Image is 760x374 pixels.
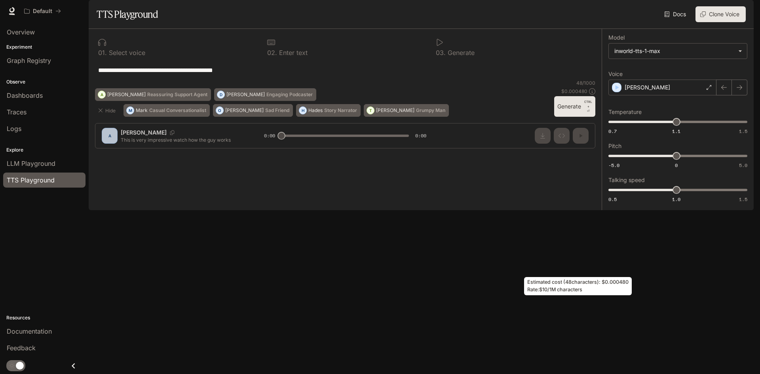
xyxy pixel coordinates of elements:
[123,104,210,117] button: MMarkCasual Conversationalist
[739,128,747,135] span: 1.5
[213,104,293,117] button: O[PERSON_NAME]Sad Friend
[739,162,747,169] span: 5.0
[107,92,146,97] p: [PERSON_NAME]
[97,6,158,22] h1: TTS Playground
[147,92,207,97] p: Reassuring Support Agent
[21,3,65,19] button: All workspaces
[296,104,361,117] button: HHadesStory Narrator
[214,88,316,101] button: D[PERSON_NAME]Engaging Podcaster
[98,49,107,56] p: 0 1 .
[33,8,52,15] p: Default
[561,88,587,95] p: $ 0.000480
[308,108,323,113] p: Hades
[695,6,746,22] button: Clone Voice
[625,84,670,91] p: [PERSON_NAME]
[136,108,148,113] p: Mark
[216,104,223,117] div: O
[265,108,289,113] p: Sad Friend
[299,104,306,117] div: H
[584,99,592,114] p: ⏎
[217,88,224,101] div: D
[98,88,105,101] div: A
[107,49,145,56] p: Select voice
[436,49,446,56] p: 0 3 .
[376,108,414,113] p: [PERSON_NAME]
[608,162,619,169] span: -5.0
[608,71,623,77] p: Voice
[277,49,308,56] p: Enter text
[95,88,211,101] button: A[PERSON_NAME]Reassuring Support Agent
[608,35,625,40] p: Model
[609,44,747,59] div: inworld-tts-1-max
[95,104,120,117] button: Hide
[584,99,592,109] p: CTRL +
[608,143,621,149] p: Pitch
[324,108,357,113] p: Story Narrator
[225,108,264,113] p: [PERSON_NAME]
[739,196,747,203] span: 1.5
[416,108,445,113] p: Grumpy Man
[127,104,134,117] div: M
[675,162,678,169] span: 0
[367,104,374,117] div: T
[576,80,595,86] p: 48 / 1000
[266,92,313,97] p: Engaging Podcaster
[608,128,617,135] span: 0.7
[608,109,642,115] p: Temperature
[608,196,617,203] span: 0.5
[226,92,265,97] p: [PERSON_NAME]
[614,47,734,55] div: inworld-tts-1-max
[554,96,595,117] button: GenerateCTRL +⏎
[663,6,689,22] a: Docs
[446,49,475,56] p: Generate
[149,108,206,113] p: Casual Conversationalist
[524,277,632,295] div: Estimated cost ( 48 characters): $ 0.000480 Rate: $10/1M characters
[608,177,645,183] p: Talking speed
[672,128,680,135] span: 1.1
[672,196,680,203] span: 1.0
[364,104,449,117] button: T[PERSON_NAME]Grumpy Man
[267,49,277,56] p: 0 2 .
